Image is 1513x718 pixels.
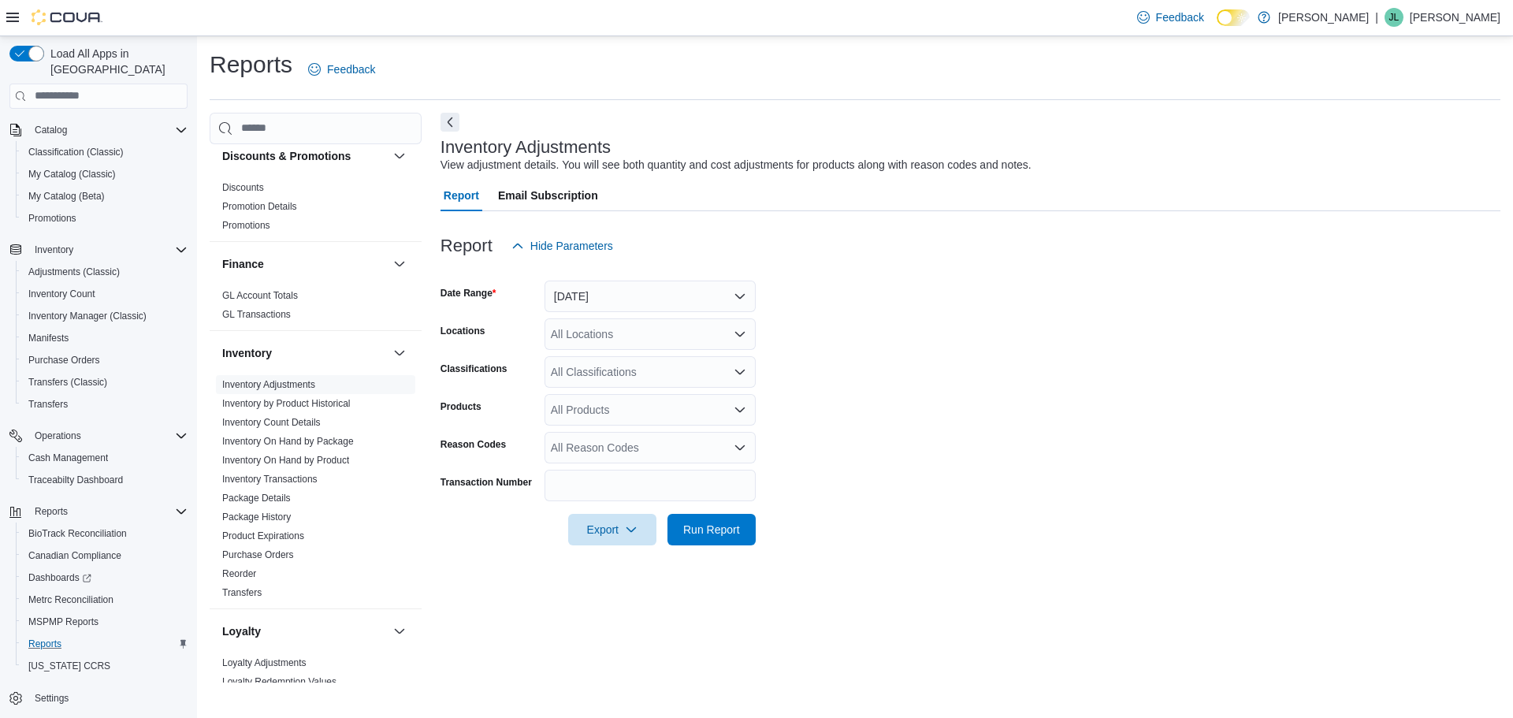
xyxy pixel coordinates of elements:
[28,502,74,521] button: Reports
[3,425,194,447] button: Operations
[441,476,532,489] label: Transaction Number
[222,493,291,504] a: Package Details
[28,168,116,180] span: My Catalog (Classic)
[22,395,74,414] a: Transfers
[28,240,80,259] button: Inventory
[28,121,188,140] span: Catalog
[16,141,194,163] button: Classification (Classic)
[35,124,67,136] span: Catalog
[35,505,68,518] span: Reports
[210,178,422,241] div: Discounts & Promotions
[222,256,264,272] h3: Finance
[222,530,304,541] a: Product Expirations
[222,657,307,668] a: Loyalty Adjustments
[222,455,349,466] a: Inventory On Hand by Product
[22,471,129,489] a: Traceabilty Dashboard
[22,634,68,653] a: Reports
[22,209,83,228] a: Promotions
[441,287,496,299] label: Date Range
[16,349,194,371] button: Purchase Orders
[22,351,106,370] a: Purchase Orders
[222,623,261,639] h3: Loyalty
[222,567,256,580] span: Reorder
[22,395,188,414] span: Transfers
[28,146,124,158] span: Classification (Classic)
[16,447,194,469] button: Cash Management
[222,200,297,213] span: Promotion Details
[222,474,318,485] a: Inventory Transactions
[222,201,297,212] a: Promotion Details
[222,454,349,467] span: Inventory On Hand by Product
[22,590,188,609] span: Metrc Reconciliation
[16,207,194,229] button: Promotions
[441,113,459,132] button: Next
[390,255,409,273] button: Finance
[28,502,188,521] span: Reports
[1131,2,1210,33] a: Feedback
[22,524,133,543] a: BioTrack Reconciliation
[28,527,127,540] span: BioTrack Reconciliation
[441,236,493,255] h3: Report
[35,430,81,442] span: Operations
[28,688,188,708] span: Settings
[16,469,194,491] button: Traceabilty Dashboard
[16,185,194,207] button: My Catalog (Beta)
[222,219,270,232] span: Promotions
[16,655,194,677] button: [US_STATE] CCRS
[35,244,73,256] span: Inventory
[22,209,188,228] span: Promotions
[28,310,147,322] span: Inventory Manager (Classic)
[222,549,294,561] span: Purchase Orders
[222,492,291,504] span: Package Details
[22,373,188,392] span: Transfers (Classic)
[28,689,75,708] a: Settings
[327,61,375,77] span: Feedback
[22,165,188,184] span: My Catalog (Classic)
[28,354,100,366] span: Purchase Orders
[222,586,262,599] span: Transfers
[16,523,194,545] button: BioTrack Reconciliation
[28,288,95,300] span: Inventory Count
[444,180,479,211] span: Report
[3,686,194,709] button: Settings
[222,378,315,391] span: Inventory Adjustments
[22,634,188,653] span: Reports
[222,398,351,409] a: Inventory by Product Historical
[22,285,188,303] span: Inventory Count
[441,325,485,337] label: Locations
[222,436,354,447] a: Inventory On Hand by Package
[28,426,188,445] span: Operations
[222,182,264,193] a: Discounts
[222,181,264,194] span: Discounts
[22,568,98,587] a: Dashboards
[22,187,111,206] a: My Catalog (Beta)
[16,283,194,305] button: Inventory Count
[22,546,128,565] a: Canadian Compliance
[28,571,91,584] span: Dashboards
[222,568,256,579] a: Reorder
[22,657,117,675] a: [US_STATE] CCRS
[222,511,291,523] span: Package History
[222,345,387,361] button: Inventory
[222,530,304,542] span: Product Expirations
[16,371,194,393] button: Transfers (Classic)
[578,514,647,545] span: Export
[1278,8,1369,27] p: [PERSON_NAME]
[667,514,756,545] button: Run Report
[16,305,194,327] button: Inventory Manager (Classic)
[441,157,1032,173] div: View adjustment details. You will see both quantity and cost adjustments for products along with ...
[22,373,113,392] a: Transfers (Classic)
[222,676,336,687] a: Loyalty Redemption Values
[390,622,409,641] button: Loyalty
[390,344,409,363] button: Inventory
[222,473,318,485] span: Inventory Transactions
[1217,9,1250,26] input: Dark Mode
[1375,8,1378,27] p: |
[734,328,746,340] button: Open list of options
[16,163,194,185] button: My Catalog (Classic)
[28,398,68,411] span: Transfers
[222,512,291,523] a: Package History
[210,375,422,608] div: Inventory
[22,329,188,348] span: Manifests
[222,148,351,164] h3: Discounts & Promotions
